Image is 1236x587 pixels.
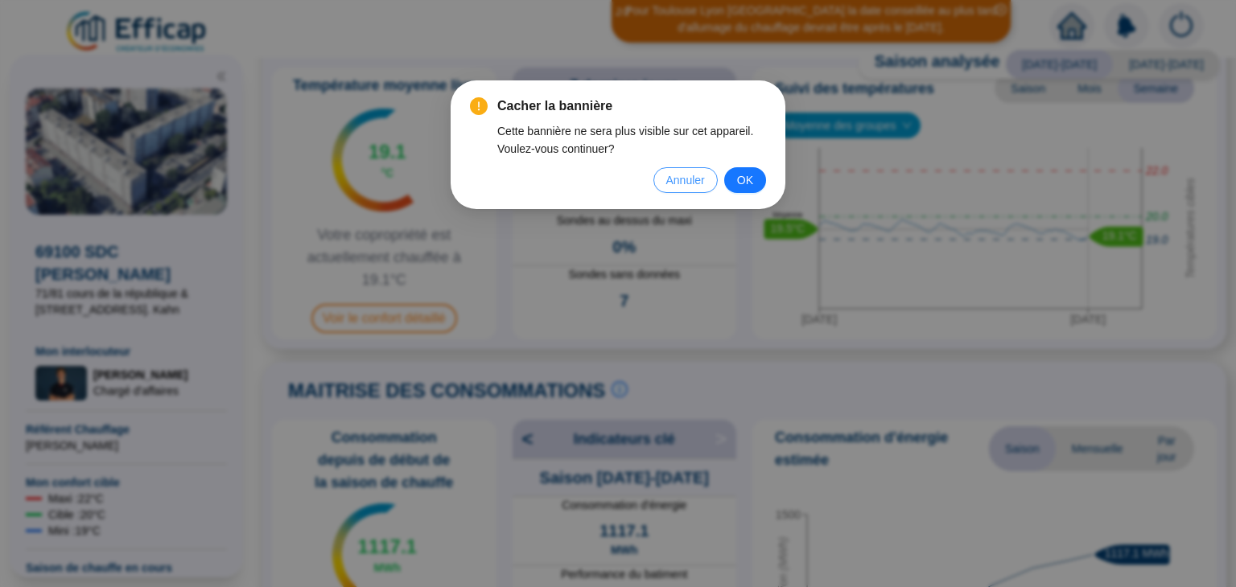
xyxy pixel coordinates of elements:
[666,171,705,189] span: Annuler
[724,167,766,193] button: OK
[653,167,718,193] button: Annuler
[497,96,766,116] span: Cacher la bannière
[470,97,488,115] span: exclamation-circle
[737,171,753,189] span: OK
[497,122,766,158] div: Cette bannière ne sera plus visible sur cet appareil. Voulez-vous continuer?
